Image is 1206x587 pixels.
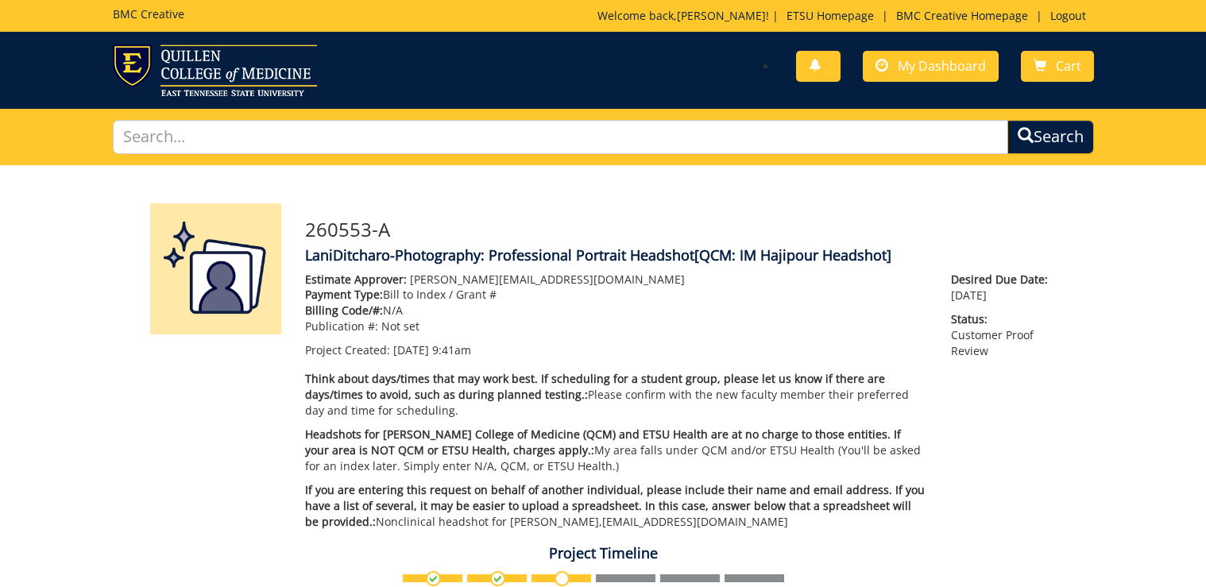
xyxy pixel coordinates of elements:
[1007,120,1094,154] button: Search
[305,303,927,319] p: N/A
[1056,57,1081,75] span: Cart
[138,546,1068,562] h4: Project Timeline
[863,51,999,82] a: My Dashboard
[305,319,378,334] span: Publication #:
[426,571,441,586] img: checkmark
[951,272,1056,288] span: Desired Due Date:
[393,342,471,357] span: [DATE] 9:41am
[898,57,986,75] span: My Dashboard
[305,219,1056,240] h3: 260553-A
[113,120,1008,154] input: Search...
[305,427,927,474] p: My area falls under QCM and/or ETSU Health (You'll be asked for an index later. Simply enter N/A,...
[150,203,281,334] img: Product featured image
[305,482,927,530] p: Nonclinical headshot for [PERSON_NAME], [EMAIL_ADDRESS][DOMAIN_NAME]
[381,319,419,334] span: Not set
[305,272,927,288] p: [PERSON_NAME][EMAIL_ADDRESS][DOMAIN_NAME]
[305,248,1056,264] h4: LaniDitcharo-Photography: Professional Portrait Headshot
[305,371,885,402] span: Think about days/times that may work best. If scheduling for a student group, please let us know ...
[597,8,1094,24] p: Welcome back, ! | | |
[305,342,390,357] span: Project Created:
[694,245,891,265] span: [QCM: IM Hajipour Headshot]
[1021,51,1094,82] a: Cart
[305,287,927,303] p: Bill to Index / Grant #
[305,287,383,302] span: Payment Type:
[305,427,901,458] span: Headshots for [PERSON_NAME] College of Medicine (QCM) and ETSU Health are at no charge to those e...
[305,272,407,287] span: Estimate Approver:
[490,571,505,586] img: checkmark
[951,311,1056,359] p: Customer Proof Review
[888,8,1036,23] a: BMC Creative Homepage
[305,482,925,529] span: If you are entering this request on behalf of another individual, please include their name and e...
[951,311,1056,327] span: Status:
[1042,8,1094,23] a: Logout
[113,8,184,20] h5: BMC Creative
[677,8,766,23] a: [PERSON_NAME]
[305,371,927,419] p: Please confirm with the new faculty member their preferred day and time for scheduling.
[951,272,1056,303] p: [DATE]
[779,8,882,23] a: ETSU Homepage
[113,44,317,96] img: ETSU logo
[555,571,570,586] img: no
[305,303,383,318] span: Billing Code/#:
